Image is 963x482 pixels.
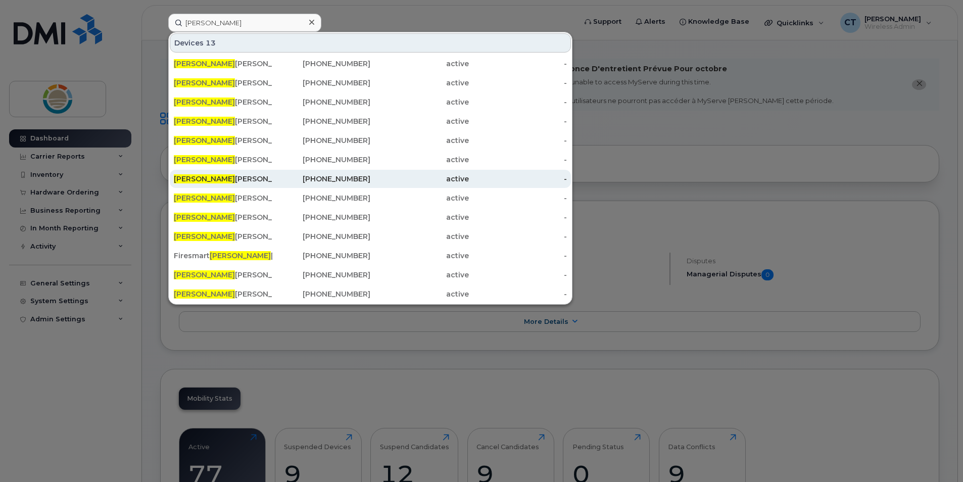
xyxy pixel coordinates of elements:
[174,59,272,69] div: [PERSON_NAME]
[210,251,271,260] span: [PERSON_NAME]
[370,59,469,69] div: active
[272,270,371,280] div: [PHONE_NUMBER]
[469,59,567,69] div: -
[272,193,371,203] div: [PHONE_NUMBER]
[174,174,272,184] div: [PERSON_NAME]
[272,251,371,261] div: [PHONE_NUMBER]
[174,270,272,280] div: [PERSON_NAME]
[170,74,571,92] a: [PERSON_NAME][PERSON_NAME][PHONE_NUMBER]active-
[170,131,571,150] a: [PERSON_NAME][PERSON_NAME][PHONE_NUMBER]active-
[170,55,571,73] a: [PERSON_NAME][PERSON_NAME][PHONE_NUMBER]active-
[174,213,235,222] span: [PERSON_NAME]
[469,174,567,184] div: -
[469,289,567,299] div: -
[370,135,469,146] div: active
[174,155,272,165] div: [PERSON_NAME]
[174,290,235,299] span: [PERSON_NAME]
[170,266,571,284] a: [PERSON_NAME][PERSON_NAME][PHONE_NUMBER]active-
[174,116,272,126] div: [PERSON_NAME]
[170,208,571,226] a: [PERSON_NAME][PERSON_NAME][PHONE_NUMBER]active-
[370,212,469,222] div: active
[174,231,272,242] div: [PERSON_NAME]
[174,289,272,299] div: [PERSON_NAME]
[370,97,469,107] div: active
[272,174,371,184] div: [PHONE_NUMBER]
[469,270,567,280] div: -
[272,78,371,88] div: [PHONE_NUMBER]
[370,116,469,126] div: active
[174,155,235,164] span: [PERSON_NAME]
[174,270,235,279] span: [PERSON_NAME]
[174,78,235,87] span: [PERSON_NAME]
[174,135,272,146] div: [PERSON_NAME]
[206,38,216,48] span: 13
[174,194,235,203] span: [PERSON_NAME]
[170,93,571,111] a: [PERSON_NAME][PERSON_NAME][PHONE_NUMBER]active-
[272,231,371,242] div: [PHONE_NUMBER]
[469,231,567,242] div: -
[469,78,567,88] div: -
[469,193,567,203] div: -
[170,227,571,246] a: [PERSON_NAME][PERSON_NAME][PHONE_NUMBER]active-
[370,270,469,280] div: active
[174,232,235,241] span: [PERSON_NAME]
[174,97,272,107] div: [PERSON_NAME]
[469,97,567,107] div: -
[272,97,371,107] div: [PHONE_NUMBER]
[272,59,371,69] div: [PHONE_NUMBER]
[170,247,571,265] a: Firesmart[PERSON_NAME][PERSON_NAME][PHONE_NUMBER]active-
[469,251,567,261] div: -
[170,33,571,53] div: Devices
[370,78,469,88] div: active
[370,155,469,165] div: active
[272,116,371,126] div: [PHONE_NUMBER]
[170,285,571,303] a: [PERSON_NAME][PERSON_NAME][PHONE_NUMBER]active-
[174,117,235,126] span: [PERSON_NAME]
[174,59,235,68] span: [PERSON_NAME]
[469,135,567,146] div: -
[170,170,571,188] a: [PERSON_NAME][PERSON_NAME][PHONE_NUMBER]active-
[272,155,371,165] div: [PHONE_NUMBER]
[370,193,469,203] div: active
[174,193,272,203] div: [PERSON_NAME]
[469,116,567,126] div: -
[272,289,371,299] div: [PHONE_NUMBER]
[272,135,371,146] div: [PHONE_NUMBER]
[469,155,567,165] div: -
[174,212,272,222] div: [PERSON_NAME]
[170,151,571,169] a: [PERSON_NAME][PERSON_NAME][PHONE_NUMBER]active-
[170,189,571,207] a: [PERSON_NAME][PERSON_NAME][PHONE_NUMBER]active-
[174,174,235,183] span: [PERSON_NAME]
[170,112,571,130] a: [PERSON_NAME][PERSON_NAME][PHONE_NUMBER]active-
[370,289,469,299] div: active
[272,212,371,222] div: [PHONE_NUMBER]
[174,78,272,88] div: [PERSON_NAME]
[370,231,469,242] div: active
[174,251,272,261] div: Firesmart [PERSON_NAME]
[370,174,469,184] div: active
[174,98,235,107] span: [PERSON_NAME]
[469,212,567,222] div: -
[370,251,469,261] div: active
[174,136,235,145] span: [PERSON_NAME]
